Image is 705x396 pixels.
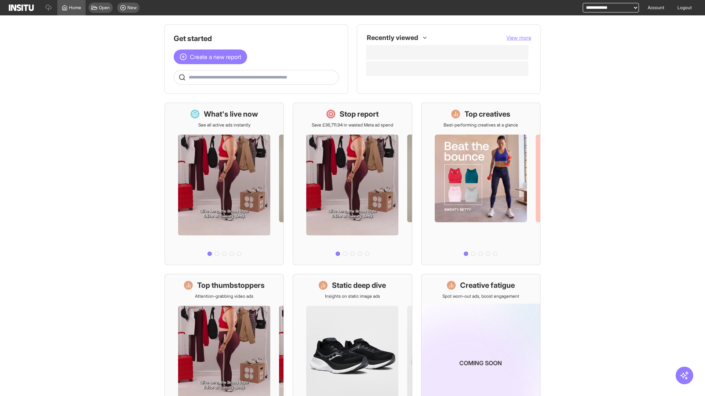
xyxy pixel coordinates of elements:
[312,122,393,128] p: Save £36,711.94 in wasted Meta ad spend
[9,4,34,11] img: Logo
[506,34,531,41] button: View more
[198,122,250,128] p: See all active ads instantly
[99,5,110,11] span: Open
[127,5,137,11] span: New
[340,109,379,119] h1: Stop report
[332,280,386,290] h1: Static deep dive
[190,52,241,61] span: Create a new report
[197,280,265,290] h1: Top thumbstoppers
[195,293,253,299] p: Attention-grabbing video ads
[164,103,284,265] a: What's live nowSee all active ads instantly
[464,109,510,119] h1: Top creatives
[506,34,531,41] span: View more
[174,33,339,44] h1: Get started
[69,5,81,11] span: Home
[421,103,540,265] a: Top creativesBest-performing creatives at a glance
[444,122,518,128] p: Best-performing creatives at a glance
[174,49,247,64] button: Create a new report
[204,109,258,119] h1: What's live now
[293,103,412,265] a: Stop reportSave £36,711.94 in wasted Meta ad spend
[325,293,380,299] p: Insights on static image ads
